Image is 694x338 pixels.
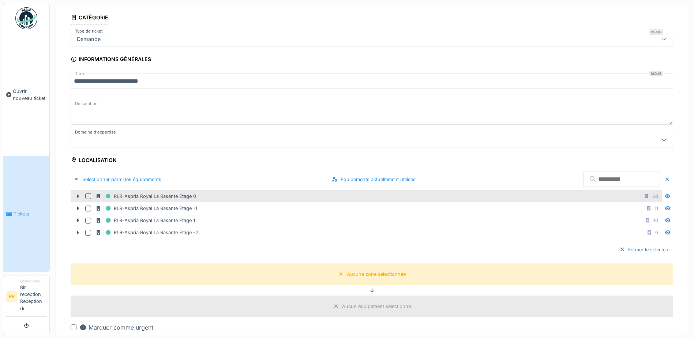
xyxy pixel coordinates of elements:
div: RLR-Aspria Royal La Rasante Etage 1 [95,216,195,225]
div: Demandeur [20,278,46,284]
div: Demande [74,35,104,43]
span: Ouvrir nouveau ticket [13,88,46,102]
li: RR [6,291,17,302]
div: Équipements actuellement utilisés [329,174,419,184]
a: RR DemandeurRlr reception Reception rlr [6,278,46,317]
label: Description [74,99,99,108]
div: Marquer comme urgent [79,323,153,332]
div: Informations générales [71,54,151,66]
div: Sélectionner parmi les équipements [71,174,164,184]
div: Requis [649,71,663,76]
li: Rlr reception Reception rlr [20,278,46,315]
label: Domaine d'expertise [74,129,117,135]
div: 11 [654,205,658,212]
div: RLR-Aspria Royal La Rasante Etage 0 [95,192,196,201]
div: Aucune zone sélectionnée [347,271,406,278]
div: Requis [649,29,663,35]
img: Badge_color-CXgf-gQk.svg [15,7,37,29]
div: 68 [652,193,658,200]
span: Tickets [14,210,46,217]
div: Localisation [71,155,117,167]
div: Fermer le sélecteur [616,245,673,255]
div: Aucun équipement sélectionné [342,303,411,310]
div: RLR-Aspria Royal La Rasante Etage -1 [95,204,197,213]
div: Catégorie [71,12,108,25]
a: Tickets [3,156,49,271]
label: Type de ticket [74,28,104,34]
div: RLR-Aspria Royal La Rasante Etage -2 [95,228,198,237]
div: 6 [655,229,658,236]
a: Ouvrir nouveau ticket [3,33,49,156]
label: Titre [74,71,86,77]
div: 10 [653,217,658,224]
